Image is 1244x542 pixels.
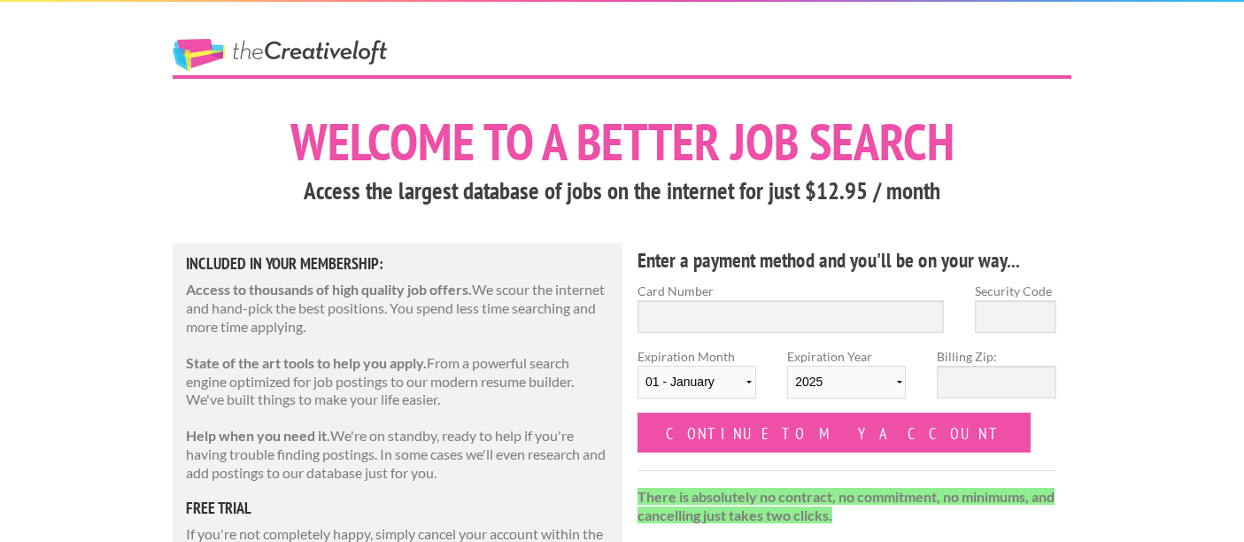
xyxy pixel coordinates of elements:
[975,282,1056,300] label: Security Code
[637,246,1056,275] h4: Enter a payment method and you'll be on your way...
[637,347,756,413] label: Expiration Month
[186,256,609,272] h5: Included in Your Membership:
[173,174,1071,208] h3: Access the largest database of jobs on the internet for just $12.95 / month
[637,413,1031,453] input: Continue to my account
[173,39,387,71] a: The Creative Loft
[787,347,906,413] label: Expiration Year
[173,116,1071,167] h1: Welcome to a better job search
[186,281,609,336] p: We scour the internet and hand-pick the best positions. You spend less time searching and more ti...
[186,354,609,409] p: From a powerful search engine optimized for job postings to our modern resume builder. We've buil...
[637,488,1055,523] strong: There is absolutely no contract, no commitment, no minimums, and cancelling just takes two clicks.
[186,354,427,371] strong: State of the art tools to help you apply.
[186,281,472,298] strong: Access to thousands of high quality job offers.
[637,366,756,399] select: Expiration Month
[937,347,1055,366] label: Billing Zip:
[186,427,609,482] p: We're on standby, ready to help if you're having trouble finding postings. In some cases we'll ev...
[787,366,906,399] select: Expiration Year
[637,282,944,300] label: Card Number
[186,500,609,516] h5: free trial
[186,427,330,444] strong: Help when you need it.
